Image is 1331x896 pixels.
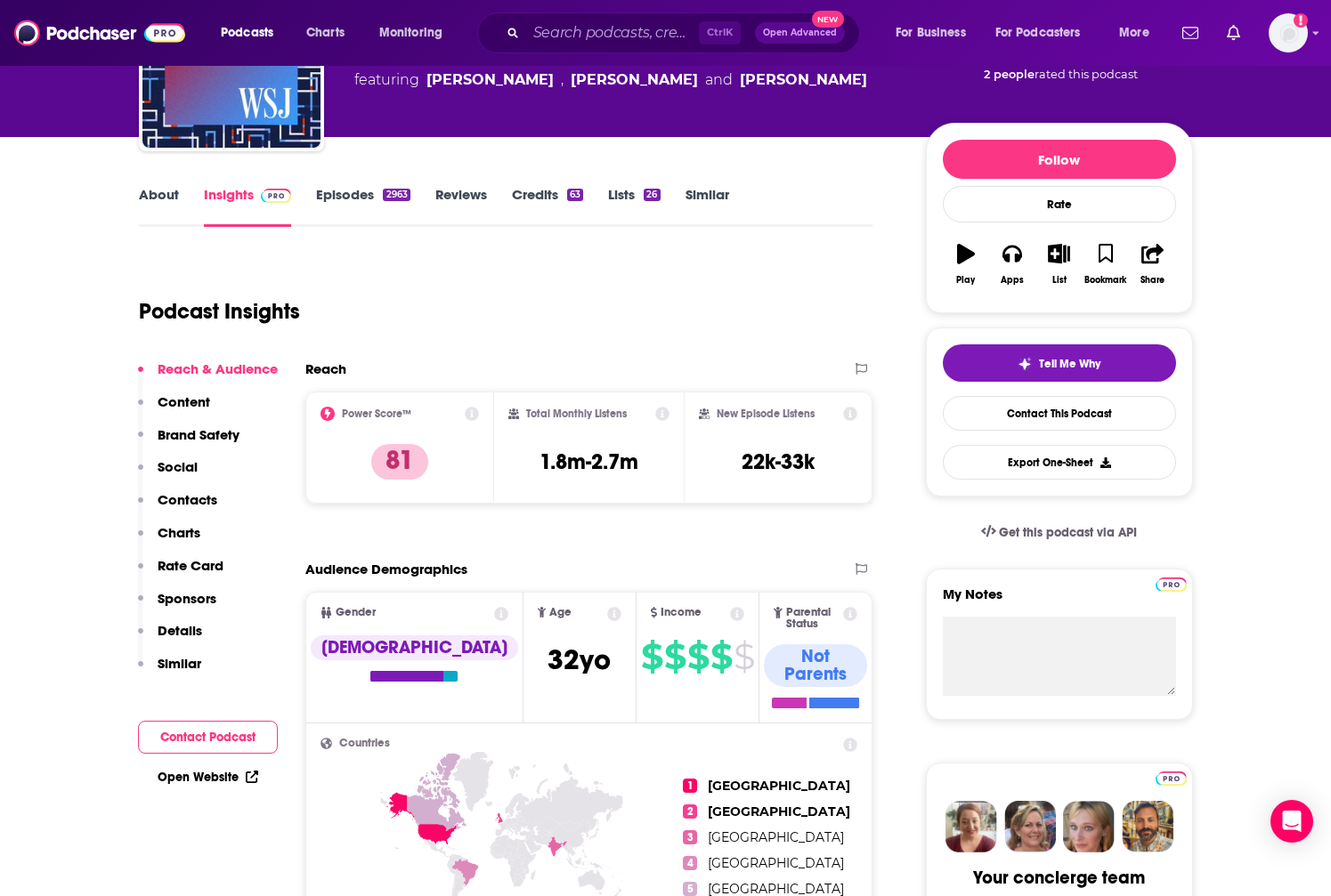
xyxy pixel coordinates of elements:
[717,408,815,420] h2: New Episode Listens
[755,22,845,44] button: Open AdvancedNew
[379,20,442,45] span: Monitoring
[687,642,709,671] span: $
[943,344,1176,382] button: tell me why sparkleTell Me Why
[383,189,410,201] div: 2963
[139,186,179,227] a: About
[661,607,702,618] span: Income
[812,11,844,28] span: New
[708,778,850,794] span: [GEOGRAPHIC_DATA]
[705,69,733,91] span: and
[561,69,564,91] span: ,
[426,69,554,91] a: Amanda Lewellyn
[683,779,697,793] span: 1
[1269,13,1308,52] span: Logged in as patrickdmanning
[943,396,1176,431] a: Contact This Podcast
[686,186,729,227] a: Similar
[354,69,867,91] span: featuring
[683,856,697,870] span: 4
[158,426,239,443] p: Brand Safety
[158,524,200,541] p: Charts
[984,68,1035,81] span: 2 people
[943,445,1176,480] button: Export One-Sheet
[1140,275,1165,286] div: Share
[1156,577,1187,592] img: Podchaser Pro
[967,511,1152,554] a: Get this podcast via API
[708,829,844,845] span: [GEOGRAPHIC_DATA]
[158,360,278,377] p: Reach & Audience
[158,590,216,607] p: Sponsors
[1156,769,1187,786] a: Pro website
[138,655,201,688] button: Similar
[367,19,466,47] button: open menu
[1083,232,1129,296] button: Bookmark
[571,69,698,91] div: [PERSON_NAME]
[1004,801,1056,852] img: Barbara Profile
[973,867,1145,889] div: Your concierge team
[305,360,346,377] h2: Reach
[540,448,638,475] h3: 1.8m-2.7m
[138,622,202,655] button: Details
[943,232,989,296] button: Play
[1063,801,1115,852] img: Jules Profile
[567,189,583,201] div: 63
[305,561,467,577] h2: Audience Demographics
[1270,800,1313,843] div: Open Intercom Messenger
[608,186,660,227] a: Lists26
[1156,771,1187,786] img: Podchaser Pro
[435,186,487,227] a: Reviews
[336,607,376,618] span: Gender
[158,458,198,475] p: Social
[742,448,815,475] h3: 22k-33k
[526,19,699,47] input: Search podcasts, credits, & more...
[764,644,867,687] div: Not Parents
[708,855,844,871] span: [GEOGRAPHIC_DATA]
[710,642,732,671] span: $
[512,186,583,227] a: Credits63
[999,525,1137,540] span: Get this podcast via API
[1220,18,1247,48] a: Show notifications dropdown
[1084,275,1126,286] div: Bookmark
[945,801,997,852] img: Sydney Profile
[295,19,355,47] a: Charts
[708,803,850,819] span: [GEOGRAPHIC_DATA]
[158,770,258,785] a: Open Website
[138,524,200,557] button: Charts
[316,186,410,227] a: Episodes2963
[158,393,210,410] p: Content
[14,16,185,50] img: Podchaser - Follow, Share and Rate Podcasts
[956,275,975,286] div: Play
[138,458,198,491] button: Social
[1119,20,1149,45] span: More
[1122,801,1173,852] img: Jon Profile
[644,189,660,201] div: 26
[354,48,867,91] div: A daily podcast
[943,140,1176,179] button: Follow
[1294,13,1308,28] svg: Add a profile image
[138,360,278,393] button: Reach & Audience
[896,20,966,45] span: For Business
[1001,275,1024,286] div: Apps
[204,186,292,227] a: InsightsPodchaser Pro
[699,21,741,44] span: Ctrl K
[641,642,662,671] span: $
[763,28,837,37] span: Open Advanced
[984,19,1107,47] button: open menu
[1035,68,1138,81] span: rated this podcast
[683,882,697,896] span: 5
[989,232,1035,296] button: Apps
[138,393,210,426] button: Content
[1035,232,1082,296] button: List
[740,69,867,91] div: [PERSON_NAME]
[342,408,411,420] h2: Power Score™
[221,20,273,45] span: Podcasts
[943,585,1176,617] label: My Notes
[371,444,428,480] p: 81
[995,20,1081,45] span: For Podcasters
[526,408,627,420] h2: Total Monthly Listens
[1018,357,1032,371] img: tell me why sparkle
[158,491,217,508] p: Contacts
[1156,575,1187,592] a: Pro website
[158,557,223,574] p: Rate Card
[1107,19,1172,47] button: open menu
